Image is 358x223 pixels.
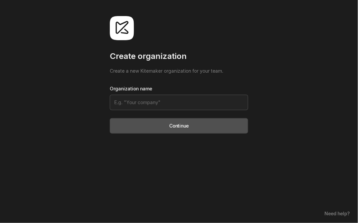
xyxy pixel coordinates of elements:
[321,209,353,218] button: Need help?
[110,67,248,74] div: Create a new Kitemaker organization for your team.
[110,85,248,92] label: Organization name
[110,118,248,134] button: Continue
[169,122,188,129] div: Continue
[110,95,248,110] input: E.g. "Your company"
[110,16,134,40] img: svg%3e
[110,51,248,62] div: Create organization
